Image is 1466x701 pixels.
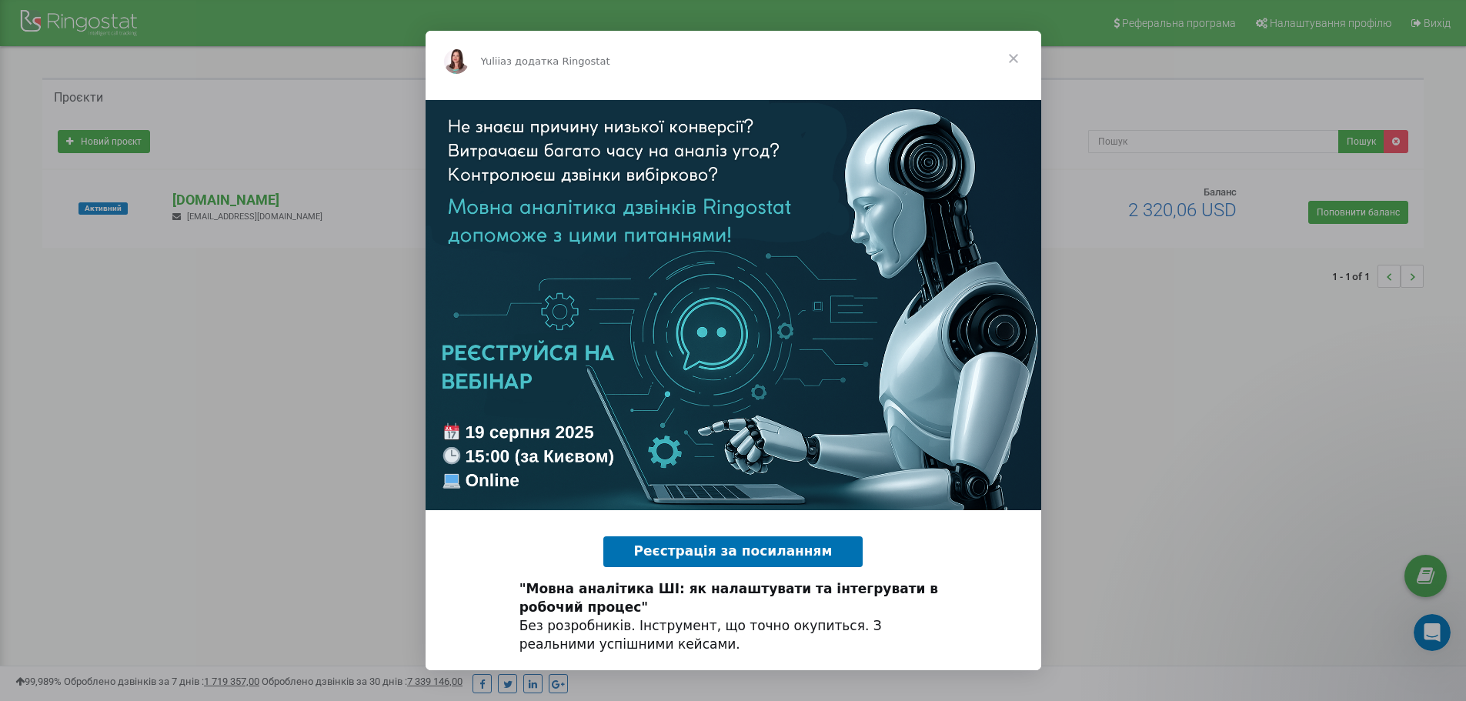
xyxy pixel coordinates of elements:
[506,55,610,67] span: з додатка Ringostat
[481,55,507,67] span: Yuliia
[603,536,863,567] a: Реєстрація за посиланням
[986,31,1041,86] span: Закрити
[519,580,947,653] div: Без розробників. Інструмент, що точно окупиться. З реальними успішними кейсами.
[634,543,833,559] span: Реєстрація за посиланням
[444,49,469,74] img: Profile image for Yuliia
[519,581,938,615] b: "Мовна аналітика ШІ: як налаштувати та інтегрувати в робочий процес"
